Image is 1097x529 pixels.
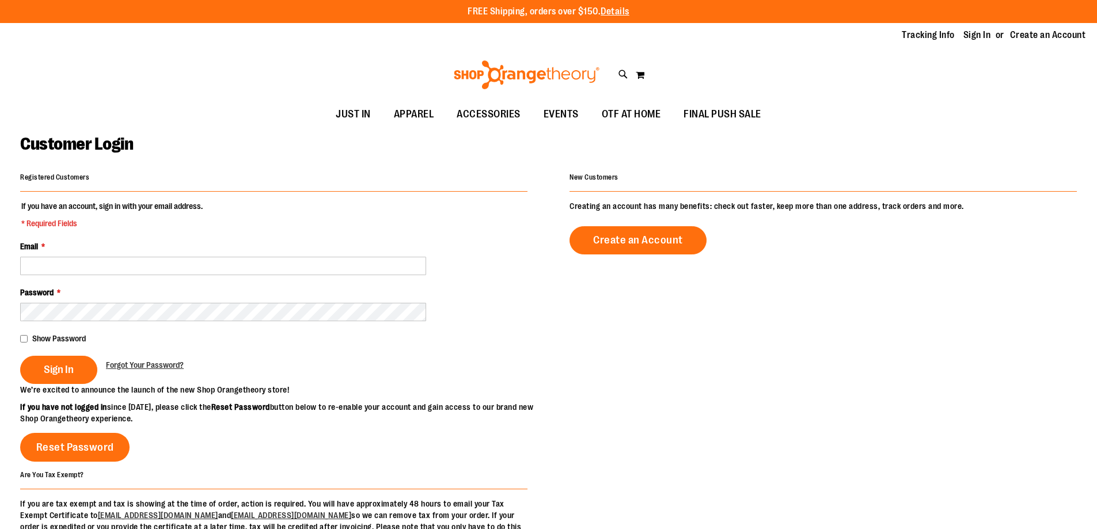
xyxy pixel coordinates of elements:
[20,200,204,229] legend: If you have an account, sign in with your email address.
[20,433,130,462] a: Reset Password
[20,134,133,154] span: Customer Login
[468,5,629,18] p: FREE Shipping, orders over $150.
[394,101,434,127] span: APPAREL
[593,234,683,246] span: Create an Account
[231,511,351,520] a: [EMAIL_ADDRESS][DOMAIN_NAME]
[20,402,107,412] strong: If you have not logged in
[20,470,84,478] strong: Are You Tax Exempt?
[544,101,579,127] span: EVENTS
[601,6,629,17] a: Details
[452,60,601,89] img: Shop Orangetheory
[684,101,761,127] span: FINAL PUSH SALE
[672,101,773,128] a: FINAL PUSH SALE
[106,359,184,371] a: Forgot Your Password?
[457,101,521,127] span: ACCESSORIES
[106,360,184,370] span: Forgot Your Password?
[32,334,86,343] span: Show Password
[382,101,446,128] a: APPAREL
[20,173,89,181] strong: Registered Customers
[963,29,991,41] a: Sign In
[20,242,38,251] span: Email
[902,29,955,41] a: Tracking Info
[445,101,532,128] a: ACCESSORIES
[20,356,97,384] button: Sign In
[21,218,203,229] span: * Required Fields
[44,363,74,376] span: Sign In
[1010,29,1086,41] a: Create an Account
[336,101,371,127] span: JUST IN
[570,226,707,254] a: Create an Account
[20,288,54,297] span: Password
[590,101,673,128] a: OTF AT HOME
[570,200,1077,212] p: Creating an account has many benefits: check out faster, keep more than one address, track orders...
[211,402,270,412] strong: Reset Password
[570,173,618,181] strong: New Customers
[20,384,549,395] p: We’re excited to announce the launch of the new Shop Orangetheory store!
[98,511,218,520] a: [EMAIL_ADDRESS][DOMAIN_NAME]
[532,101,590,128] a: EVENTS
[36,441,114,454] span: Reset Password
[602,101,661,127] span: OTF AT HOME
[324,101,382,128] a: JUST IN
[20,401,549,424] p: since [DATE], please click the button below to re-enable your account and gain access to our bran...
